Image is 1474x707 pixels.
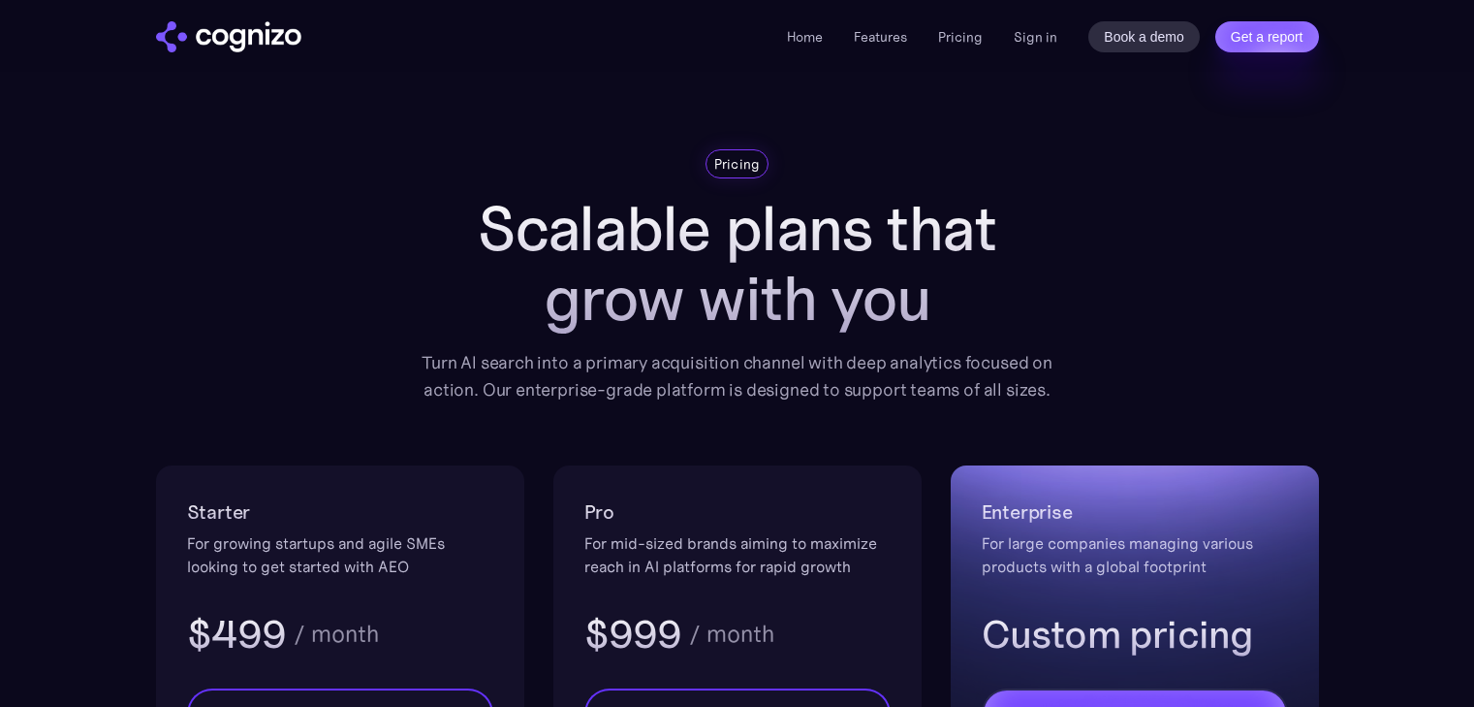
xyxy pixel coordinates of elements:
[938,28,983,46] a: Pricing
[187,497,493,528] h2: Starter
[584,531,891,578] div: For mid-sized brands aiming to maximize reach in AI platforms for rapid growth
[982,497,1288,528] h2: Enterprise
[714,154,761,174] div: Pricing
[584,609,682,659] h3: $999
[689,623,774,646] div: / month
[1088,21,1200,52] a: Book a demo
[854,28,907,46] a: Features
[156,21,301,52] a: home
[408,194,1067,334] h1: Scalable plans that grow with you
[408,349,1067,403] div: Turn AI search into a primary acquisition channel with deep analytics focused on action. Our ente...
[294,623,379,646] div: / month
[584,497,891,528] h2: Pro
[982,609,1288,659] h3: Custom pricing
[156,21,301,52] img: cognizo logo
[1215,21,1319,52] a: Get a report
[982,531,1288,578] div: For large companies managing various products with a global footprint
[1014,25,1057,48] a: Sign in
[787,28,823,46] a: Home
[187,609,287,659] h3: $499
[187,531,493,578] div: For growing startups and agile SMEs looking to get started with AEO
